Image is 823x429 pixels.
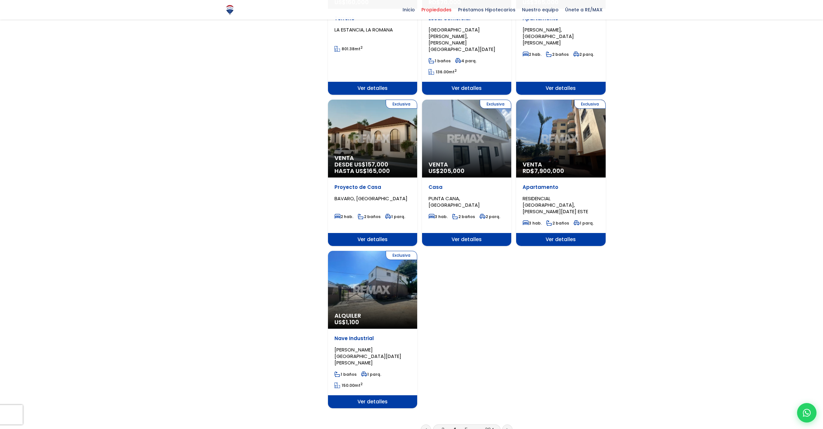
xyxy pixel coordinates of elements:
[546,220,569,226] span: 2 baños
[385,214,405,219] span: 1 parq.
[334,214,353,219] span: 2 hab.
[418,5,455,15] span: Propiedades
[342,46,355,52] span: 801.38
[523,26,574,46] span: [PERSON_NAME], [GEOGRAPHIC_DATA][PERSON_NAME]
[399,5,418,15] span: Inicio
[360,45,363,50] sup: 2
[334,318,359,326] span: US$
[454,68,457,73] sup: 2
[523,195,588,215] span: RESIDENCIAL [GEOGRAPHIC_DATA], [PERSON_NAME][DATE] ESTE
[523,161,599,168] span: Venta
[429,214,448,219] span: 3 hab.
[224,4,236,16] img: Logo de REMAX
[361,372,381,377] span: 1 parq.
[334,313,411,319] span: Alquiler
[334,372,357,377] span: 1 baños
[367,167,390,175] span: 165,000
[516,233,605,246] span: Ver detalles
[334,383,363,388] span: mt
[328,82,417,95] span: Ver detalles
[334,155,411,161] span: Venta
[436,69,449,75] span: 136.00
[346,318,359,326] span: 1,100
[334,184,411,190] p: Proyecto de Casa
[386,251,417,260] span: Exclusiva
[546,52,569,57] span: 2 baños
[440,167,465,175] span: 205,000
[455,58,477,64] span: 4 parq.
[328,395,417,408] span: Ver detalles
[516,82,605,95] span: Ver detalles
[334,168,411,174] span: HASTA US$
[480,100,511,109] span: Exclusiva
[523,220,542,226] span: 3 hab.
[328,233,417,246] span: Ver detalles
[334,346,401,366] span: [PERSON_NAME][GEOGRAPHIC_DATA][DATE][PERSON_NAME]
[429,161,505,168] span: Venta
[422,82,511,95] span: Ver detalles
[334,46,363,52] span: mt
[386,100,417,109] span: Exclusiva
[342,383,355,388] span: 150.00
[422,233,511,246] span: Ver detalles
[429,69,457,75] span: mt
[455,5,519,15] span: Préstamos Hipotecarios
[479,214,500,219] span: 2 parq.
[334,26,393,33] span: LA ESTANCIA, LA ROMANA
[366,160,388,168] span: 157,000
[523,184,599,190] p: Apartamento
[523,167,564,175] span: RD$
[429,184,505,190] p: Casa
[334,161,411,174] span: DESDE US$
[334,335,411,342] p: Nave Industrial
[562,5,606,15] span: Únete a RE/MAX
[328,251,417,408] a: Exclusiva Alquiler US$1,100 Nave Industrial [PERSON_NAME][GEOGRAPHIC_DATA][DATE][PERSON_NAME] 1 b...
[358,214,381,219] span: 2 baños
[429,58,451,64] span: 1 baños
[534,167,564,175] span: 7,900,000
[429,195,480,208] span: PUNTA CANA, [GEOGRAPHIC_DATA]
[452,214,475,219] span: 2 baños
[519,5,562,15] span: Nuestro equipo
[523,52,541,57] span: 2 hab.
[360,382,363,386] sup: 2
[574,100,606,109] span: Exclusiva
[429,167,465,175] span: US$
[429,26,495,53] span: [GEOGRAPHIC_DATA][PERSON_NAME], [PERSON_NAME][GEOGRAPHIC_DATA][DATE]
[516,100,605,246] a: Exclusiva Venta RD$7,900,000 Apartamento RESIDENCIAL [GEOGRAPHIC_DATA], [PERSON_NAME][DATE] ESTE ...
[334,195,407,202] span: BAVARO, [GEOGRAPHIC_DATA]
[574,220,594,226] span: 1 parq.
[422,100,511,246] a: Exclusiva Venta US$205,000 Casa PUNTA CANA, [GEOGRAPHIC_DATA] 3 hab. 2 baños 2 parq. Ver detalles
[328,100,417,246] a: Exclusiva Venta DESDE US$157,000 HASTA US$165,000 Proyecto de Casa BAVARO, [GEOGRAPHIC_DATA] 2 ha...
[573,52,594,57] span: 2 parq.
